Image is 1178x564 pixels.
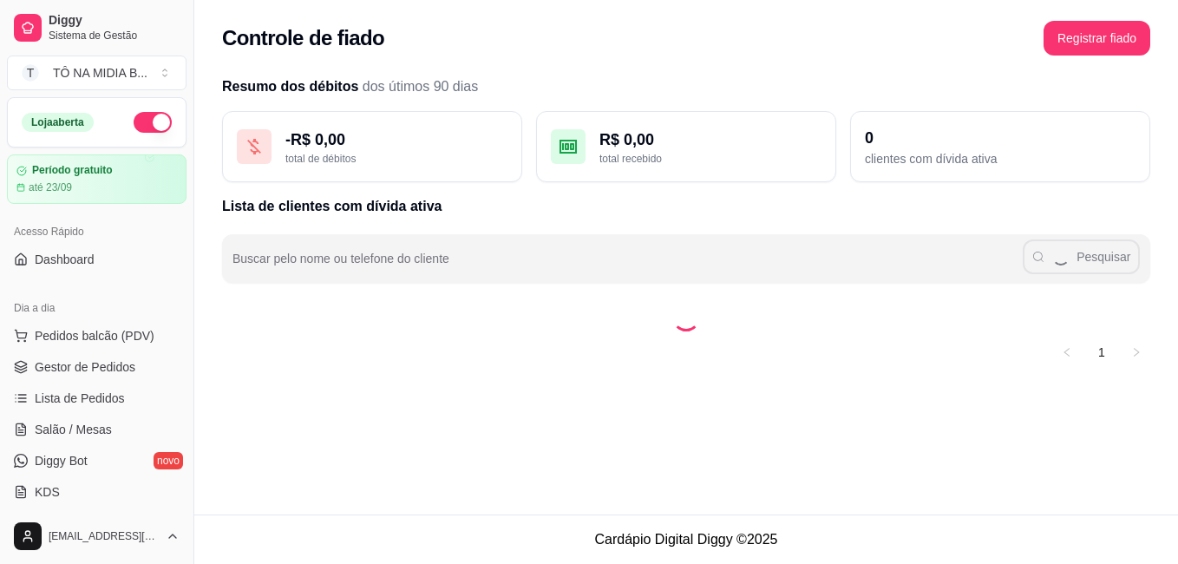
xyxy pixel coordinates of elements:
span: right [1131,347,1142,357]
span: Pedidos balcão (PDV) [35,327,154,344]
h2: Resumo dos débitos [222,76,1150,97]
div: R$ 0,00 [599,128,821,152]
a: DiggySistema de Gestão [7,7,187,49]
div: - R$ 0,00 [285,128,507,152]
a: Gestor de Pedidos [7,353,187,381]
div: Loading [672,304,700,331]
span: KDS [35,483,60,501]
span: T [22,64,39,82]
li: 1 [1088,338,1116,366]
button: Pedidos balcão (PDV) [7,322,187,350]
span: dos útimos 90 dias [363,79,478,94]
span: [EMAIL_ADDRESS][DOMAIN_NAME] [49,529,159,543]
a: KDS [7,478,187,506]
a: Salão / Mesas [7,416,187,443]
li: Next Page [1122,338,1150,366]
input: Buscar pelo nome ou telefone do cliente [232,257,1023,274]
h2: Lista de clientes com dívida ativa [222,196,1150,217]
div: total de débitos [285,152,507,166]
article: Período gratuito [32,164,113,177]
div: Dia a dia [7,294,187,322]
span: Salão / Mesas [35,421,112,438]
button: Alterar Status [134,112,172,133]
article: até 23/09 [29,180,72,194]
a: 1 [1089,339,1115,365]
span: Sistema de Gestão [49,29,180,43]
div: 0 [865,126,1135,150]
li: Previous Page [1053,338,1081,366]
span: Lista de Pedidos [35,390,125,407]
div: Loja aberta [22,113,94,132]
div: Acesso Rápido [7,218,187,246]
a: Lista de Pedidos [7,384,187,412]
a: Período gratuitoaté 23/09 [7,154,187,204]
button: right [1122,338,1150,366]
button: Select a team [7,56,187,90]
h2: Controle de fiado [222,24,384,52]
span: Diggy Bot [35,452,88,469]
button: left [1053,338,1081,366]
div: TÔ NA MIDIA B ... [53,64,147,82]
div: clientes com dívida ativa [865,150,1135,167]
button: [EMAIL_ADDRESS][DOMAIN_NAME] [7,515,187,557]
span: left [1062,347,1072,357]
button: Registrar fiado [1044,21,1150,56]
a: Diggy Botnovo [7,447,187,475]
span: Dashboard [35,251,95,268]
span: Gestor de Pedidos [35,358,135,376]
span: Diggy [49,13,180,29]
div: total recebido [599,152,821,166]
footer: Cardápio Digital Diggy © 2025 [194,515,1178,564]
a: Dashboard [7,246,187,273]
